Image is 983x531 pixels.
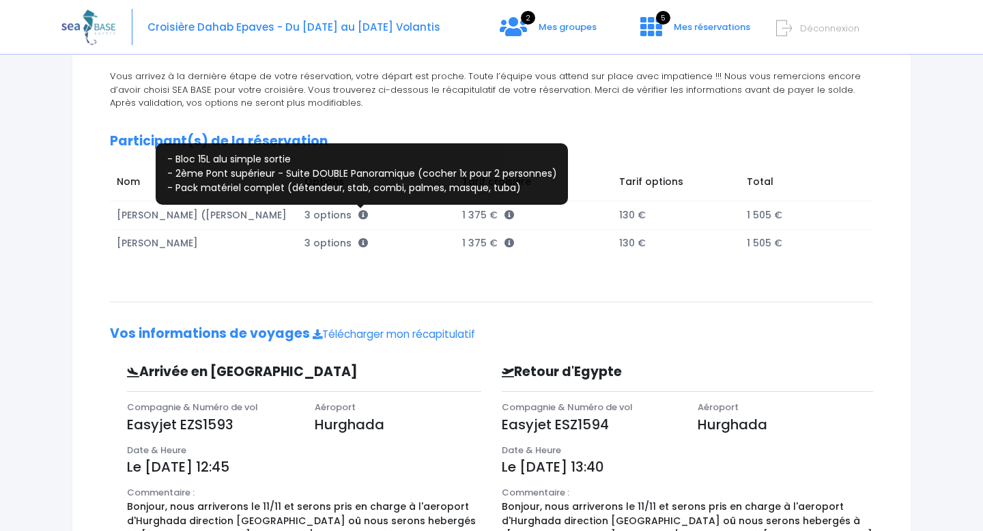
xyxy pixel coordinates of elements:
[629,25,758,38] a: 5 Mes réservations
[698,414,873,435] p: Hurghada
[612,229,740,257] td: 130 €
[502,444,561,457] span: Date & Heure
[698,401,739,414] span: Aéroport
[110,201,298,230] td: [PERSON_NAME] ([PERSON_NAME]
[117,364,398,380] h3: Arrivée en [GEOGRAPHIC_DATA]
[502,414,677,435] p: Easyjet ESZ1594
[502,457,873,477] p: Le [DATE] 13:40
[304,236,368,250] span: 3 options
[491,364,786,380] h3: Retour d'Egypte
[315,401,356,414] span: Aéroport
[313,327,475,341] a: Télécharger mon récapitulatif
[110,326,873,342] h2: Vos informations de voyages
[304,208,368,222] span: 3 options
[127,486,195,499] span: Commentaire :
[160,145,564,195] p: - Bloc 15L alu simple sortie - 2ème Pont supérieur - Suite DOUBLE Panoramique (cocher 1x pour 2 p...
[539,20,597,33] span: Mes groupes
[127,401,258,414] span: Compagnie & Numéro de vol
[656,11,670,25] span: 5
[740,229,859,257] td: 1 505 €
[455,201,612,230] td: 1 375 €
[110,134,873,149] h2: Participant(s) de la réservation
[612,168,740,201] td: Tarif options
[110,229,298,257] td: [PERSON_NAME]
[800,22,859,35] span: Déconnexion
[489,25,608,38] a: 2 Mes groupes
[110,70,861,109] span: Vous arrivez à la dernière étape de votre réservation, votre départ est proche. Toute l’équipe vo...
[740,168,859,201] td: Total
[740,201,859,230] td: 1 505 €
[127,444,186,457] span: Date & Heure
[674,20,750,33] span: Mes réservations
[521,11,535,25] span: 2
[110,168,298,201] td: Nom
[127,414,294,435] p: Easyjet EZS1593
[502,401,633,414] span: Compagnie & Numéro de vol
[147,20,440,34] span: Croisière Dahab Epaves - Du [DATE] au [DATE] Volantis
[502,486,569,499] span: Commentaire :
[612,201,740,230] td: 130 €
[315,414,482,435] p: Hurghada
[127,457,481,477] p: Le [DATE] 12:45
[455,229,612,257] td: 1 375 €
